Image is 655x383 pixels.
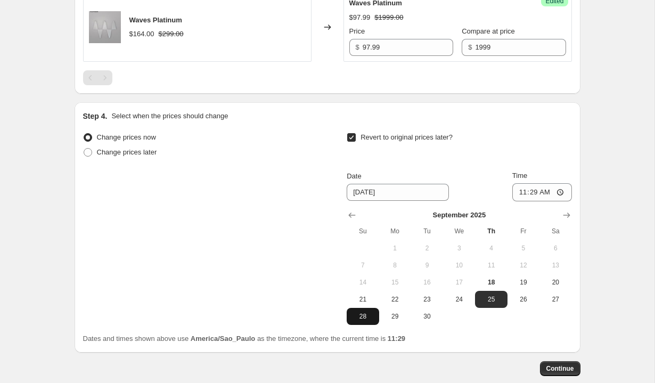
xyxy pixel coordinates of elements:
[507,257,539,274] button: Friday September 12 2025
[479,295,503,304] span: 25
[383,312,407,321] span: 29
[411,240,443,257] button: Tuesday September 2 2025
[447,244,471,252] span: 3
[388,335,405,343] b: 11:29
[544,295,567,304] span: 27
[447,261,471,270] span: 10
[351,278,374,287] span: 14
[507,291,539,308] button: Friday September 26 2025
[443,223,475,240] th: Wednesday
[447,278,471,287] span: 17
[512,295,535,304] span: 26
[539,274,571,291] button: Saturday September 20 2025
[415,261,439,270] span: 9
[383,244,407,252] span: 1
[512,261,535,270] span: 12
[447,227,471,235] span: We
[347,184,449,201] input: 9/18/2025
[462,27,515,35] span: Compare at price
[475,257,507,274] button: Thursday September 11 2025
[415,295,439,304] span: 23
[111,111,228,121] p: Select when the prices should change
[507,223,539,240] th: Friday
[383,278,407,287] span: 15
[512,227,535,235] span: Fr
[97,148,157,156] span: Change prices later
[349,27,365,35] span: Price
[539,223,571,240] th: Saturday
[89,11,121,43] img: Imagem16-10-2024as16.02_1_80x.jpg
[475,223,507,240] th: Thursday
[475,240,507,257] button: Thursday September 4 2025
[347,308,379,325] button: Sunday September 28 2025
[379,240,411,257] button: Monday September 1 2025
[351,312,374,321] span: 28
[546,364,574,373] span: Continue
[468,43,472,51] span: $
[507,274,539,291] button: Friday September 19 2025
[383,261,407,270] span: 8
[159,30,184,38] span: $299.00
[83,70,112,85] nav: Pagination
[374,13,403,21] span: $1999.00
[544,227,567,235] span: Sa
[479,278,503,287] span: 18
[415,244,439,252] span: 2
[351,261,374,270] span: 7
[411,291,443,308] button: Tuesday September 23 2025
[479,244,503,252] span: 4
[379,291,411,308] button: Monday September 22 2025
[559,208,574,223] button: Show next month, October 2025
[411,257,443,274] button: Tuesday September 9 2025
[507,240,539,257] button: Friday September 5 2025
[512,183,572,201] input: 12:00
[83,111,108,121] h2: Step 4.
[443,257,475,274] button: Wednesday September 10 2025
[379,257,411,274] button: Monday September 8 2025
[356,43,359,51] span: $
[411,308,443,325] button: Tuesday September 30 2025
[447,295,471,304] span: 24
[191,335,255,343] b: America/Sao_Paulo
[347,291,379,308] button: Sunday September 21 2025
[347,257,379,274] button: Sunday September 7 2025
[544,261,567,270] span: 13
[475,274,507,291] button: Today Thursday September 18 2025
[379,308,411,325] button: Monday September 29 2025
[415,227,439,235] span: Tu
[361,133,453,141] span: Revert to original prices later?
[411,223,443,240] th: Tuesday
[443,274,475,291] button: Wednesday September 17 2025
[479,227,503,235] span: Th
[349,13,371,21] span: $97.99
[351,227,374,235] span: Su
[379,274,411,291] button: Monday September 15 2025
[347,223,379,240] th: Sunday
[512,278,535,287] span: 19
[351,295,374,304] span: 21
[443,240,475,257] button: Wednesday September 3 2025
[475,291,507,308] button: Thursday September 25 2025
[379,223,411,240] th: Monday
[347,172,361,180] span: Date
[512,244,535,252] span: 5
[540,361,580,376] button: Continue
[83,335,406,343] span: Dates and times shown above use as the timezone, where the current time is
[512,172,527,180] span: Time
[415,312,439,321] span: 30
[383,295,407,304] span: 22
[443,291,475,308] button: Wednesday September 24 2025
[539,257,571,274] button: Saturday September 13 2025
[415,278,439,287] span: 16
[411,274,443,291] button: Tuesday September 16 2025
[347,274,379,291] button: Sunday September 14 2025
[129,30,154,38] span: $164.00
[544,244,567,252] span: 6
[129,16,182,24] span: Waves Platinum
[345,208,359,223] button: Show previous month, August 2025
[539,291,571,308] button: Saturday September 27 2025
[383,227,407,235] span: Mo
[544,278,567,287] span: 20
[479,261,503,270] span: 11
[539,240,571,257] button: Saturday September 6 2025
